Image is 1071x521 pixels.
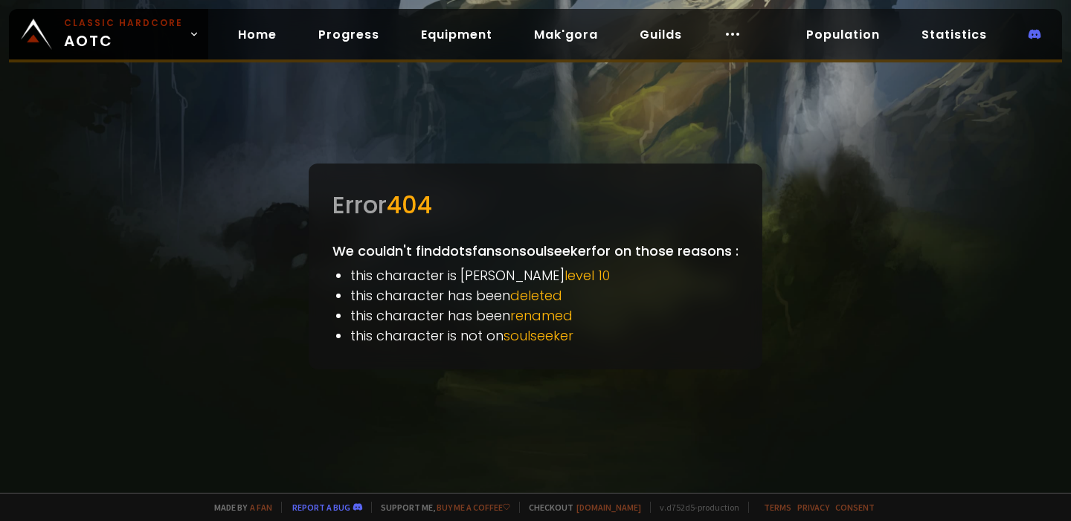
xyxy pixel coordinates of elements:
div: We couldn't find dotsfans on soulseeker for on those reasons : [309,164,762,369]
span: deleted [510,286,562,305]
li: this character has been [350,285,739,305]
a: Mak'gora [522,19,610,50]
a: Terms [764,502,791,513]
span: renamed [510,306,573,325]
span: Support me, [371,502,510,513]
a: Classic HardcoreAOTC [9,9,208,59]
small: Classic Hardcore [64,16,183,30]
a: Progress [306,19,391,50]
a: Consent [835,502,875,513]
a: Home [226,19,289,50]
span: level 10 [565,266,610,285]
li: this character has been [350,305,739,326]
span: AOTC [64,16,183,52]
a: Statistics [910,19,999,50]
div: Error [332,187,739,223]
span: Checkout [519,502,641,513]
span: Made by [205,502,272,513]
a: a fan [250,502,272,513]
span: v. d752d5 - production [650,502,739,513]
a: [DOMAIN_NAME] [576,502,641,513]
a: Population [794,19,892,50]
li: this character is not on [350,326,739,346]
li: this character is [PERSON_NAME] [350,265,739,285]
a: Privacy [797,502,829,513]
span: soulseeker [504,326,573,345]
a: Guilds [628,19,694,50]
a: Report a bug [292,502,350,513]
a: Buy me a coffee [437,502,510,513]
a: Equipment [409,19,504,50]
span: 404 [387,188,432,221]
